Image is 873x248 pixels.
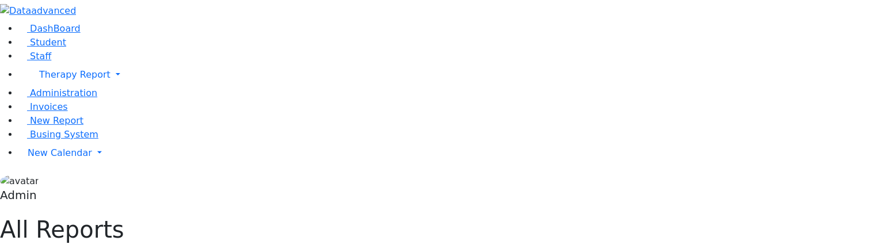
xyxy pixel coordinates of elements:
[30,23,81,34] span: DashBoard
[28,147,92,158] span: New Calendar
[18,101,68,112] a: Invoices
[39,69,110,80] span: Therapy Report
[18,23,81,34] a: DashBoard
[18,63,873,86] a: Therapy Report
[18,51,51,62] a: Staff
[18,87,97,98] a: Administration
[30,101,68,112] span: Invoices
[18,129,98,140] a: Busing System
[18,142,873,165] a: New Calendar
[30,115,83,126] span: New Report
[30,37,66,48] span: Student
[30,87,97,98] span: Administration
[30,129,98,140] span: Busing System
[30,51,51,62] span: Staff
[18,115,83,126] a: New Report
[18,37,66,48] a: Student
